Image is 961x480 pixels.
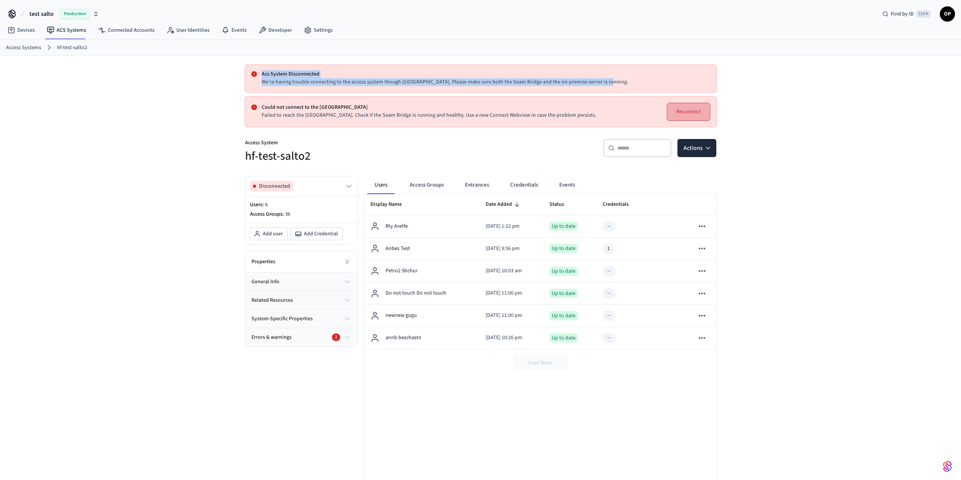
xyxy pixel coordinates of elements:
div: Up to date [549,244,578,253]
p: Failed to reach the [GEOGRAPHIC_DATA]. Check if the Seam Bridge is running and healthy. Use a new... [262,111,652,119]
button: Reconnect [667,103,710,121]
button: Events [553,176,581,194]
p: [DATE] 10:26 pm [486,334,537,342]
a: Settings [298,23,339,37]
p: Anbes Test [386,245,410,253]
div: 1 [607,245,610,253]
div: Up to date [549,267,578,276]
p: [DATE] 1:22 pm [486,222,537,230]
table: sticky table [364,194,716,349]
a: Access Systems [6,44,41,52]
a: ACS Systems [41,23,92,37]
button: Add user [250,228,287,240]
span: general info [251,278,279,286]
span: Status [549,199,574,210]
a: Events [216,23,253,37]
div: Up to date [549,289,578,298]
span: OP [941,7,954,21]
span: Credentials [603,199,639,210]
button: Actions [677,139,716,157]
span: Add user [263,230,283,238]
p: Do not touch Do not touch [386,289,446,297]
button: Credentials [504,176,544,194]
span: 36 [285,210,290,218]
span: Find by ID [891,10,914,18]
div: 2 [332,333,340,341]
p: annb beschastn [386,334,421,342]
span: Errors & warnings [251,333,292,341]
div: -- [607,312,611,319]
span: Date Added [486,199,522,210]
p: [DATE] 11:00 pm [486,289,537,297]
button: related resources [245,291,358,309]
p: Could not connect to the [GEOGRAPHIC_DATA] [262,103,652,111]
a: Developer [253,23,298,37]
div: -- [607,222,611,230]
img: SeamLogoGradient.69752ec5.svg [943,460,952,472]
p: Access Groups: [250,210,353,218]
button: OP [940,6,955,22]
p: [DATE] 11:00 pm [486,312,537,319]
a: User Identities [160,23,216,37]
button: general info [245,273,358,291]
p: Access System [245,139,476,148]
div: -- [607,267,611,275]
p: newnew gugu [386,312,417,319]
button: Errors & warnings2 [245,328,358,346]
button: Add Credential [291,228,342,240]
span: Ctrl K [916,10,931,18]
button: Entrances [459,176,495,194]
a: hf-test-salto2 [57,44,87,52]
div: Find by IDCtrl K [876,7,937,21]
button: Users [367,176,395,194]
button: Access Groups [404,176,450,194]
span: system-specific properties [251,315,313,323]
div: Up to date [549,333,578,343]
p: We're having trouble connecting to the access system though [GEOGRAPHIC_DATA]. Please make sure b... [262,78,710,86]
h5: hf-test-salto2 [245,148,476,164]
p: Users: [250,201,353,209]
button: system-specific properties [245,310,358,328]
p: [DATE] 9:56 pm [486,245,537,253]
a: Connected Accounts [92,23,160,37]
p: Rty Aretfe [386,222,408,230]
div: Up to date [549,222,578,231]
h2: Properties [251,258,275,265]
p: [DATE] 10:03 am [486,267,537,275]
button: Disconnected [250,181,353,191]
a: Devices [2,23,41,37]
div: -- [607,289,611,297]
div: Up to date [549,311,578,320]
p: Petro2 Shchur [386,267,418,275]
span: test salto [29,9,54,19]
span: related resources [251,296,293,304]
span: Display Name [370,199,412,210]
span: Add Credential [304,230,338,238]
span: 6 [265,201,268,208]
span: Disconnected [259,182,290,190]
span: Production [60,9,90,19]
div: -- [607,334,611,342]
p: Acs System Disconnected [262,70,710,78]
